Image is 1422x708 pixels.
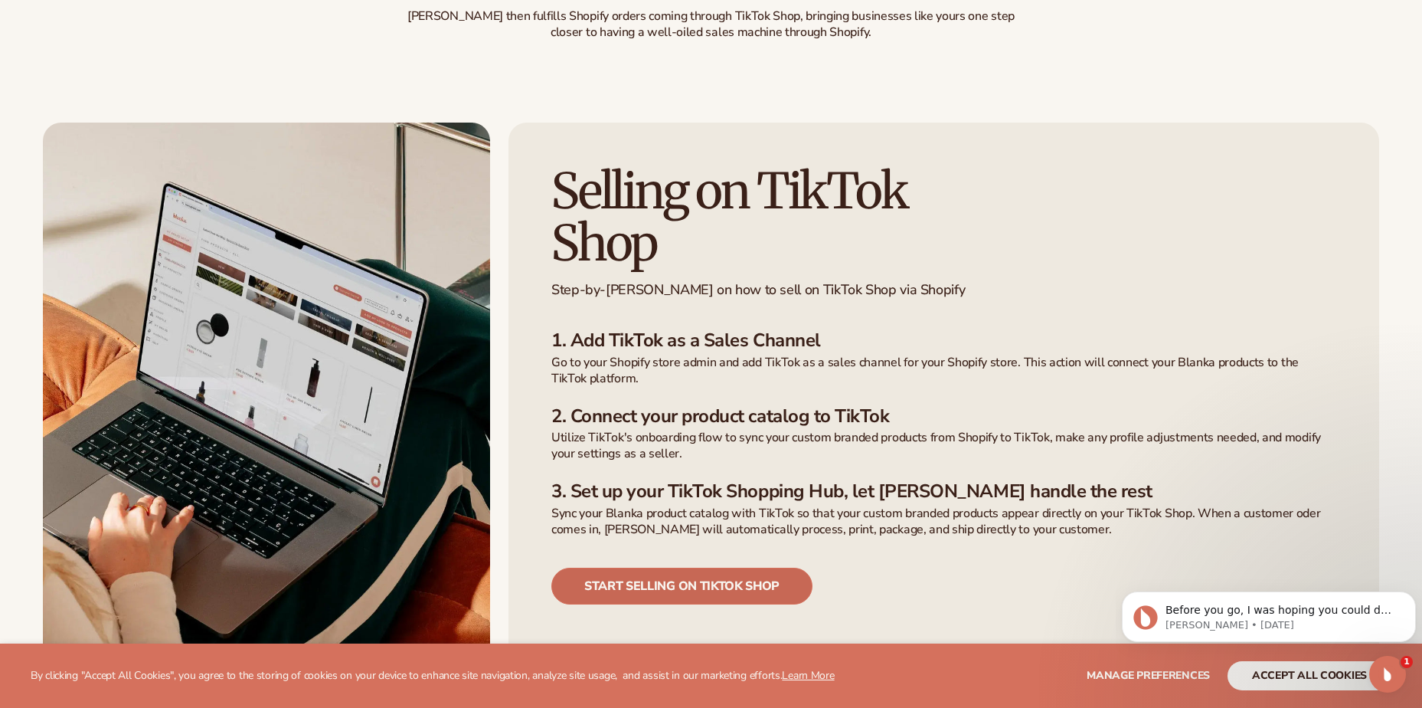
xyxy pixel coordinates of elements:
[1087,661,1210,690] button: Manage preferences
[1401,656,1413,668] span: 1
[551,430,1336,462] p: Utilize TikTok's onboarding flow to sync your custom branded products from Shopify to TikTok, mak...
[551,329,1336,352] h3: 1. Add TikTok as a Sales Channel
[551,166,1017,268] h2: Selling on TikTok Shop
[50,44,276,148] span: Before you go, I was hoping you could do us a favor. It would really help me if you could leave a...
[551,405,1336,428] h3: 2. Connect your product catalog to TikTok
[551,568,812,605] a: Start selling on tiktok shop
[1116,559,1422,667] iframe: Intercom notifications message
[1087,668,1210,683] span: Manage preferences
[43,123,490,682] img: A person building a beauty line with Blanka app on a screen on lap top
[394,8,1029,41] p: [PERSON_NAME] then fulfills Shopify orders coming through TikTok Shop, bringing businesses like y...
[31,670,835,683] p: By clicking "Accept All Cookies", you agree to the storing of cookies on your device to enhance s...
[551,281,984,299] p: Step-by-[PERSON_NAME] on how to sell on TikTok Shop via Shopify
[551,480,1336,503] h3: 3. Set up your TikTok Shopping Hub, let [PERSON_NAME] handle the rest
[782,668,834,683] a: Learn More
[1227,661,1391,690] button: accept all cookies
[1369,656,1406,693] iframe: Intercom live chat
[551,355,1336,387] p: Go to your Shopify store admin and add TikTok as a sales channel for your Shopify store. This act...
[50,59,281,73] p: Message from Lee, sent 2d ago
[551,506,1336,538] p: Sync your Blanka product catalog with TikTok so that your custom branded products appear directly...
